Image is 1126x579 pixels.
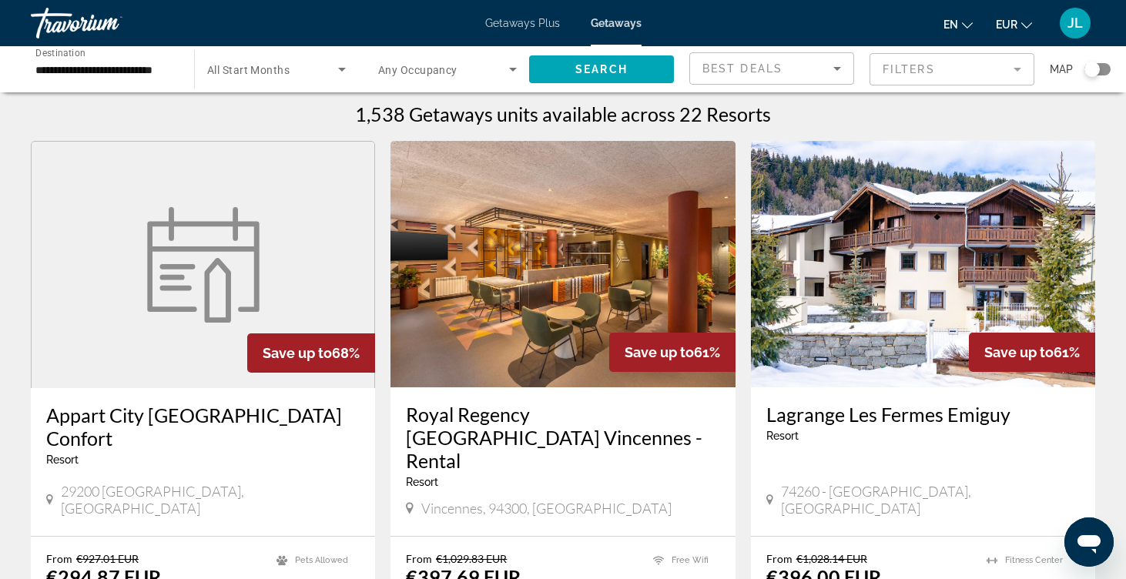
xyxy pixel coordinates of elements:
[702,62,783,75] span: Best Deals
[378,64,457,76] span: Any Occupancy
[969,333,1095,372] div: 61%
[421,500,672,517] span: Vincennes, 94300, [GEOGRAPHIC_DATA]
[406,552,432,565] span: From
[1050,59,1073,80] span: Map
[1055,7,1095,39] button: User Menu
[406,476,438,488] span: Resort
[996,13,1032,35] button: Change currency
[138,207,269,323] img: week.svg
[35,47,85,58] span: Destination
[61,483,360,517] span: 29200 [GEOGRAPHIC_DATA], [GEOGRAPHIC_DATA]
[609,333,736,372] div: 61%
[766,403,1080,426] a: Lagrange Les Fermes Emiguy
[672,555,709,565] span: Free Wifi
[76,552,139,565] span: €927.01 EUR
[31,3,185,43] a: Travorium
[207,64,290,76] span: All Start Months
[984,344,1054,360] span: Save up to
[247,333,375,373] div: 68%
[46,403,360,450] a: Appart City [GEOGRAPHIC_DATA] Confort
[1067,15,1083,31] span: JL
[870,52,1034,86] button: Filter
[781,483,1080,517] span: 74260 - [GEOGRAPHIC_DATA], [GEOGRAPHIC_DATA]
[46,453,79,466] span: Resort
[390,141,735,387] img: ii_ro21.jpg
[46,552,72,565] span: From
[943,18,958,31] span: en
[355,102,771,126] h1: 1,538 Getaways units available across 22 Resorts
[796,552,867,565] span: €1,028.14 EUR
[1064,517,1114,567] iframe: Bouton de lancement de la fenêtre de messagerie
[766,552,793,565] span: From
[591,17,642,29] a: Getaways
[436,552,507,565] span: €1,029.83 EUR
[751,141,1095,387] img: RQ93E01X.jpg
[996,18,1017,31] span: EUR
[625,344,694,360] span: Save up to
[702,59,841,78] mat-select: Sort by
[485,17,560,29] a: Getaways Plus
[529,55,674,83] button: Search
[406,403,719,472] a: Royal Regency [GEOGRAPHIC_DATA] Vincennes - Rental
[295,555,348,565] span: Pets Allowed
[263,345,332,361] span: Save up to
[1005,555,1063,565] span: Fitness Center
[766,430,799,442] span: Resort
[943,13,973,35] button: Change language
[575,63,628,75] span: Search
